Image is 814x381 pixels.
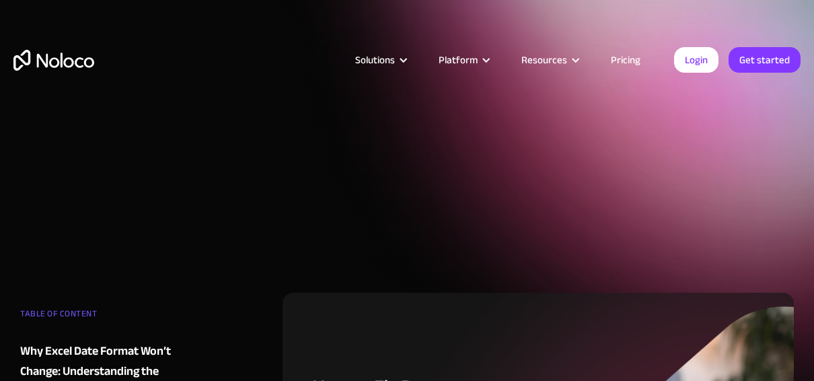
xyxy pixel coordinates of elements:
[20,304,172,331] div: TABLE OF CONTENT
[729,47,801,73] a: Get started
[422,51,505,69] div: Platform
[338,51,422,69] div: Solutions
[355,51,395,69] div: Solutions
[505,51,594,69] div: Resources
[439,51,478,69] div: Platform
[521,51,567,69] div: Resources
[674,47,718,73] a: Login
[13,50,94,71] a: home
[594,51,657,69] a: Pricing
